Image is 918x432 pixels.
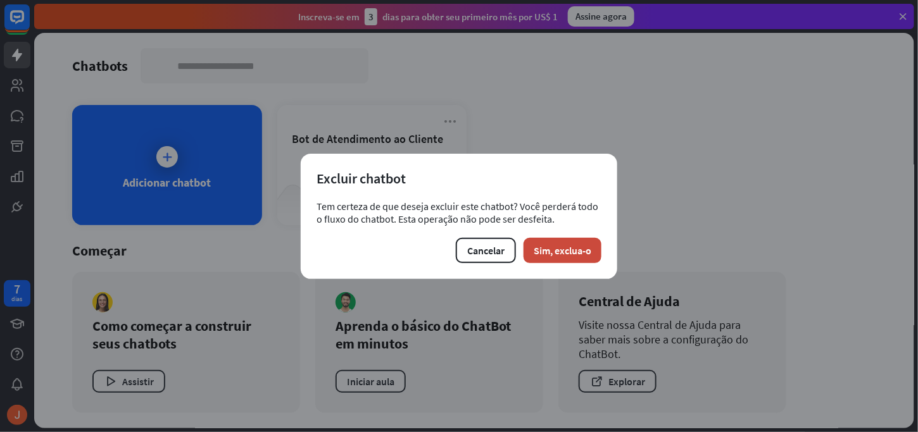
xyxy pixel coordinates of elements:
font: Excluir chatbot [317,170,406,187]
font: Sim, exclua-o [534,244,591,257]
button: Cancelar [456,238,516,263]
font: Tem certeza de que deseja excluir este chatbot? Você perderá todo o fluxo do chatbot. Esta operaç... [317,200,598,225]
button: Sim, exclua-o [524,238,601,263]
font: Cancelar [467,244,505,257]
button: Abra o widget de bate-papo do LiveChat [10,5,48,43]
